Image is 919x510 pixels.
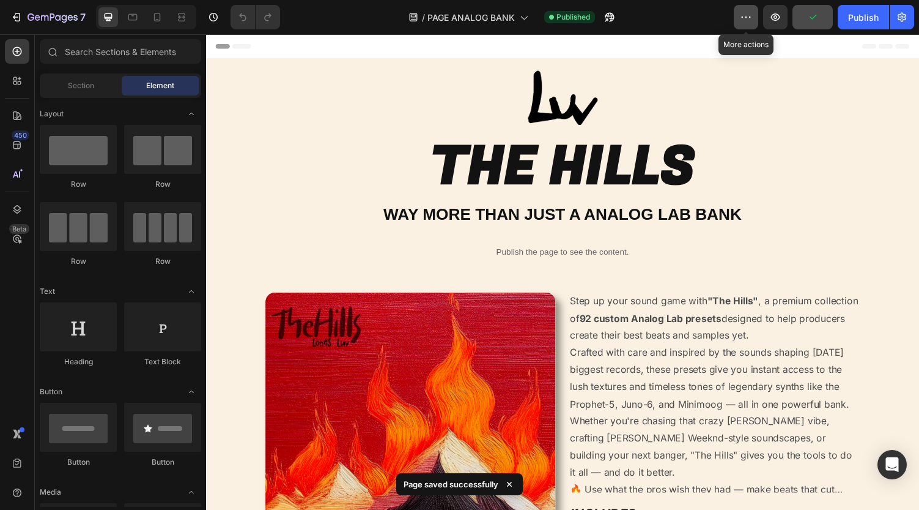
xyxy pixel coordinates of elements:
[124,356,201,367] div: Text Block
[254,217,480,230] p: Publish the page to see the content.
[375,462,647,492] p: 🔥 Use what the pros wish they had — make beats that cut through. "The Hills" will take your sound...
[848,11,879,24] div: Publish
[40,39,201,64] input: Search Sections & Elements
[68,80,94,91] span: Section
[9,224,29,234] div: Beta
[124,457,201,468] div: Button
[182,482,201,502] span: Toggle open
[5,5,91,29] button: 7
[404,478,498,490] p: Page saved successfully
[9,100,725,174] h2: THE HILLS
[877,450,907,479] div: Open Intercom Messenger
[375,391,665,456] p: Whether you're chasing that crazy [PERSON_NAME] vibe, crafting [PERSON_NAME] Weeknd-style soundsc...
[182,104,201,124] span: Toggle open
[376,486,448,501] strong: INCLUDES:
[124,256,201,267] div: Row
[375,268,671,316] p: Step up your sound game with , a premium collection of designed to help producers create their be...
[516,268,569,280] strong: "The Hills"
[206,34,919,510] iframe: Design area
[40,108,64,119] span: Layout
[40,487,61,498] span: Media
[40,256,117,267] div: Row
[385,286,531,298] strong: 92 custom Analog Lab presets
[427,11,515,24] span: PAGE ANALOG BANK
[422,11,425,24] span: /
[124,179,201,190] div: Row
[331,37,403,93] img: logo_0654c053-8f79-43fe-8ae6-6303b7744376.png
[12,130,29,140] div: 450
[40,386,62,397] span: Button
[182,282,201,301] span: Toggle open
[838,5,889,29] button: Publish
[40,286,55,297] span: Text
[40,356,117,367] div: Heading
[556,12,590,23] span: Published
[80,10,86,24] p: 7
[40,457,117,468] div: Button
[9,174,725,198] h2: WAY MORE THAN JUST A ANALOG LAB BANK
[146,80,174,91] span: Element
[182,382,201,402] span: Toggle open
[40,179,117,190] div: Row
[231,5,280,29] div: Undo/Redo
[375,321,662,386] p: Crafted with care and inspired by the sounds shaping [DATE] biggest records, these presets give y...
